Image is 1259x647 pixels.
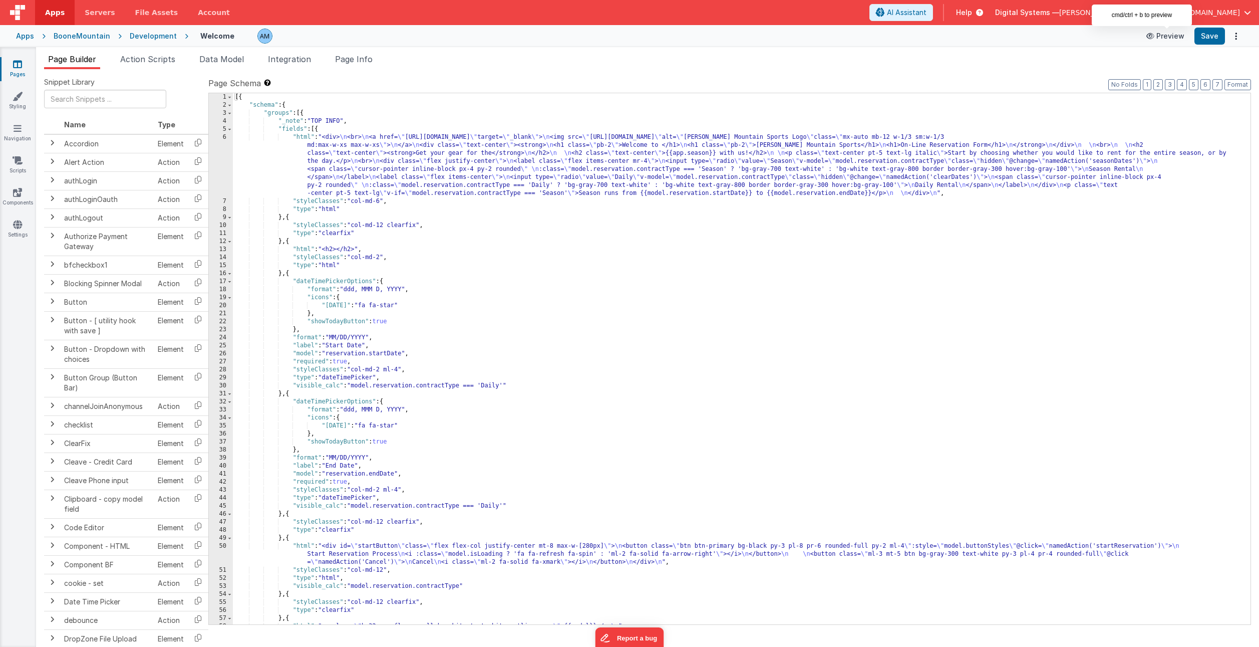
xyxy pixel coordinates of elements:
td: bfcheckbox1 [60,256,154,274]
div: 19 [209,294,233,302]
div: Apps [16,31,34,41]
div: 2 [209,101,233,109]
div: 37 [209,438,233,446]
div: 35 [209,422,233,430]
div: 4 [209,117,233,125]
td: Element [154,311,188,340]
span: Data Model [199,54,244,64]
button: 4 [1177,79,1187,90]
div: 49 [209,534,233,542]
button: 5 [1189,79,1198,90]
div: 30 [209,382,233,390]
div: 9 [209,213,233,222]
span: Apps [45,8,65,18]
td: Button - Dropdown with choices [60,340,154,368]
div: 53 [209,582,233,590]
td: Element [154,256,188,274]
div: 58 [209,622,233,630]
div: 14 [209,254,233,262]
div: 7 [209,197,233,205]
div: cmd/ctrl + b to preview [1092,5,1192,26]
td: Button Group (Button Bar) [60,368,154,397]
button: Format [1224,79,1251,90]
div: 48 [209,526,233,534]
button: 2 [1153,79,1163,90]
div: 5 [209,125,233,133]
div: 42 [209,478,233,486]
div: 24 [209,334,233,342]
div: 15 [209,262,233,270]
td: cookie - set [60,574,154,592]
div: 20 [209,302,233,310]
td: Accordion [60,134,154,153]
span: Name [64,120,86,129]
div: Development [130,31,177,41]
span: AI Assistant [887,8,926,18]
div: 13 [209,246,233,254]
button: No Folds [1108,79,1141,90]
img: 82e8a68be27a4fca029c885efbeca2a8 [258,29,272,43]
div: 47 [209,518,233,526]
td: Action [154,171,188,190]
span: Integration [268,54,311,64]
div: 44 [209,494,233,502]
div: 10 [209,222,233,230]
td: Button - [ utility hook with save ] [60,311,154,340]
td: Cleave Phone input [60,471,154,490]
div: 21 [209,310,233,318]
button: 7 [1212,79,1222,90]
div: 40 [209,462,233,470]
td: Action [154,611,188,629]
td: Blocking Spinner Modal [60,274,154,293]
td: Action [154,153,188,171]
td: Element [154,293,188,311]
span: Type [158,120,175,129]
td: debounce [60,611,154,629]
td: authLogout [60,208,154,227]
div: 26 [209,350,233,358]
div: 17 [209,278,233,286]
td: Clipboard - copy model field [60,490,154,518]
div: 36 [209,430,233,438]
div: 1 [209,93,233,101]
td: Element [154,415,188,434]
div: 31 [209,390,233,398]
div: 41 [209,470,233,478]
td: Element [154,471,188,490]
div: 29 [209,374,233,382]
td: Alert Action [60,153,154,171]
td: Cleave - Credit Card [60,453,154,471]
td: authLoginOauth [60,190,154,208]
div: 28 [209,366,233,374]
span: Servers [85,8,115,18]
div: 46 [209,510,233,518]
td: channelJoinAnonymous [60,397,154,415]
button: 1 [1143,79,1151,90]
input: Search Snippets ... [44,90,166,108]
td: authLogin [60,171,154,190]
td: Action [154,397,188,415]
div: 27 [209,358,233,366]
td: Element [154,453,188,471]
button: AI Assistant [869,4,933,21]
div: 50 [209,542,233,566]
td: Element [154,434,188,453]
span: Help [956,8,972,18]
button: Options [1229,29,1243,43]
td: Element [154,340,188,368]
span: [PERSON_NAME][EMAIL_ADDRESS][DOMAIN_NAME] [1059,8,1240,18]
div: 38 [209,446,233,454]
span: Digital Systems — [995,8,1059,18]
td: Code Editor [60,518,154,537]
div: 12 [209,238,233,246]
span: Page Builder [48,54,96,64]
div: 52 [209,574,233,582]
td: Element [154,592,188,611]
div: 54 [209,590,233,598]
td: Action [154,574,188,592]
td: Element [154,134,188,153]
div: 32 [209,398,233,406]
h4: Welcome [200,32,234,40]
td: ClearFix [60,434,154,453]
div: 18 [209,286,233,294]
